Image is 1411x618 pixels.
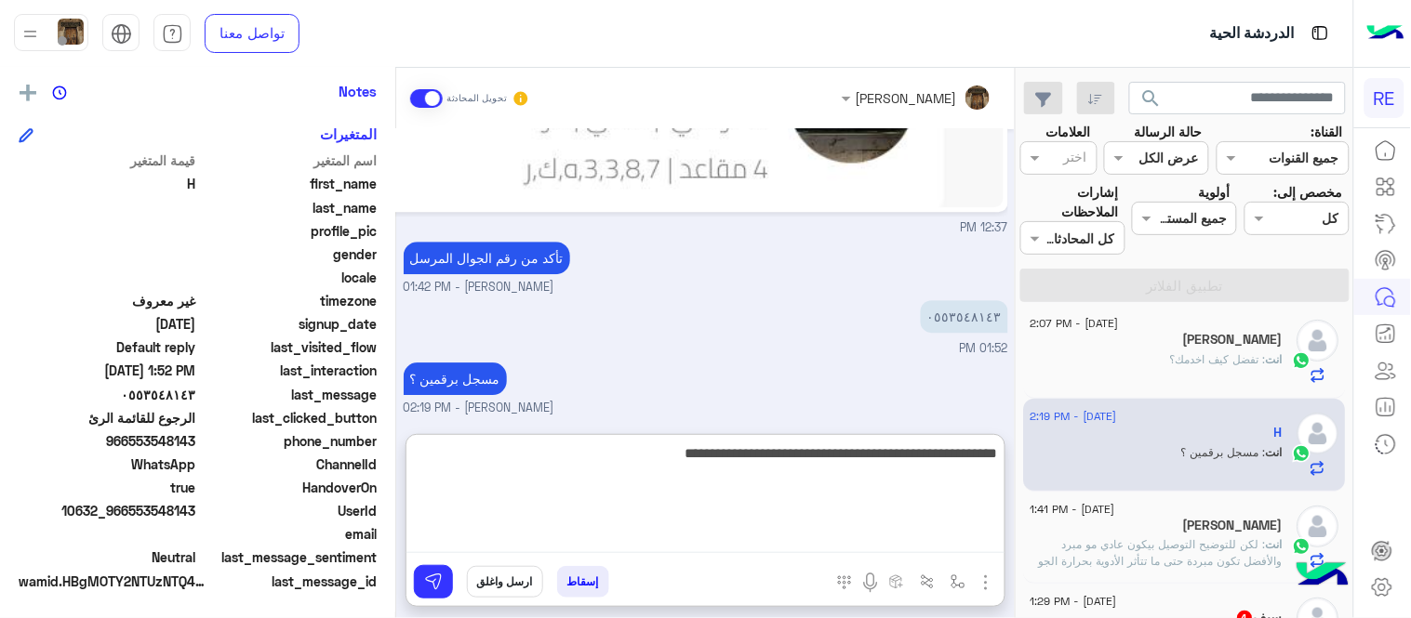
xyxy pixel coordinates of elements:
[1298,320,1339,362] img: defaultAdmin.png
[1040,537,1284,601] span: لكن للتوضيح التوصيل بيكون عادي مو مبرد والأفضل تكون مبردة حتى ما تتأثر الأدوية بحرارة الجو اذا حا...
[111,23,132,45] img: tab
[200,361,378,380] span: last_interaction
[19,22,42,46] img: profile
[19,244,196,264] span: null
[1171,352,1267,366] span: تفضل كيف اخدمك؟
[837,575,852,590] img: make a call
[200,174,378,193] span: first_name
[200,408,378,427] span: last_clicked_button
[19,174,196,193] span: H
[19,361,196,380] span: 2025-08-31T10:52:24.307Z
[404,362,507,395] p: 31/8/2025, 2:19 PM
[58,19,84,45] img: userImage
[1267,537,1284,551] span: انت
[961,220,1008,234] span: 12:37 PM
[1045,122,1090,141] label: العلامات
[200,268,378,287] span: locale
[200,198,378,217] span: last_name
[205,14,300,53] a: تواصل معنا
[1031,315,1119,332] span: [DATE] - 2:07 PM
[200,501,378,520] span: UserId
[1184,518,1284,533] h5: ابو عبدالمحسن
[19,268,196,287] span: null
[339,83,377,99] h6: Notes
[200,431,378,451] span: phone_number
[951,574,965,589] img: select flow
[1267,445,1284,459] span: انت
[1031,501,1115,518] span: [DATE] - 1:41 PM
[200,524,378,544] span: email
[912,566,943,597] button: Trigger scenario
[1184,332,1284,348] h5: Abdullah alhajji
[1020,269,1350,302] button: تطبيق الفلاتر
[200,221,378,241] span: profile_pic
[19,572,205,591] span: wamid.HBgMOTY2NTUzNTQ4MTQzFQIAEhgUM0E0RjM3QkFGRDA0MEZDRDUyQjUA
[404,242,570,274] p: 31/8/2025, 1:42 PM
[1135,122,1203,141] label: حالة الرسالة
[424,572,443,591] img: send message
[19,501,196,520] span: 10632_966553548143
[404,400,554,417] span: [PERSON_NAME] - 02:19 PM
[1298,506,1339,547] img: defaultAdmin.png
[19,151,196,170] span: قيمة المتغير
[1298,413,1339,454] img: defaultAdmin.png
[975,572,997,594] img: send attachment
[1311,122,1342,141] label: القناة:
[162,23,183,45] img: tab
[200,385,378,404] span: last_message
[1364,78,1404,118] div: RE
[200,151,378,170] span: اسم المتغير
[1064,147,1090,171] div: اختر
[446,91,508,106] small: تحويل المحادثة
[920,574,935,589] img: Trigger scenario
[19,454,196,474] span: 2
[19,385,196,404] span: ٠٥٥٣٥٤٨١٤٣
[200,454,378,474] span: ChannelId
[557,566,609,598] button: إسقاط
[921,300,1008,333] p: 31/8/2025, 1:52 PM
[1199,182,1231,202] label: أولوية
[1182,445,1267,459] span: مسجل برقمين ؟
[1367,14,1404,53] img: Logo
[1293,444,1311,463] img: WhatsApp
[1273,182,1342,202] label: مخصص إلى:
[467,566,543,598] button: ارسل واغلق
[1129,82,1175,122] button: search
[19,408,196,427] span: الرجوع للقائمة الرئ
[1309,21,1332,45] img: tab
[200,337,378,357] span: last_visited_flow
[19,337,196,357] span: Default reply
[20,85,36,101] img: add
[153,14,191,53] a: tab
[1031,408,1117,425] span: [DATE] - 2:19 PM
[960,341,1008,355] span: 01:52 PM
[52,85,67,100] img: notes
[404,279,554,296] span: [PERSON_NAME] - 01:42 PM
[19,547,196,567] span: 0
[19,431,196,451] span: 966553548143
[19,314,196,334] span: 2025-08-22T04:41:03.489Z
[19,524,196,544] span: null
[19,291,196,310] span: غير معروف
[19,478,196,497] span: true
[200,291,378,310] span: timezone
[208,572,377,591] span: last_message_id
[1293,537,1311,556] img: WhatsApp
[1020,182,1119,222] label: إشارات الملاحظات
[859,572,882,594] img: send voice note
[943,566,974,597] button: select flow
[1275,425,1284,440] h5: H
[1031,593,1117,610] span: [DATE] - 1:29 PM
[200,244,378,264] span: gender
[1267,352,1284,366] span: انت
[200,314,378,334] span: signup_date
[1140,87,1163,110] span: search
[889,574,904,589] img: create order
[200,478,378,497] span: HandoverOn
[320,125,377,142] h6: المتغيرات
[1210,21,1295,46] p: الدردشة الحية
[200,547,378,567] span: last_message_sentiment
[882,566,912,597] button: create order
[1293,351,1311,370] img: WhatsApp
[1290,544,1355,609] img: hulul-logo.png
